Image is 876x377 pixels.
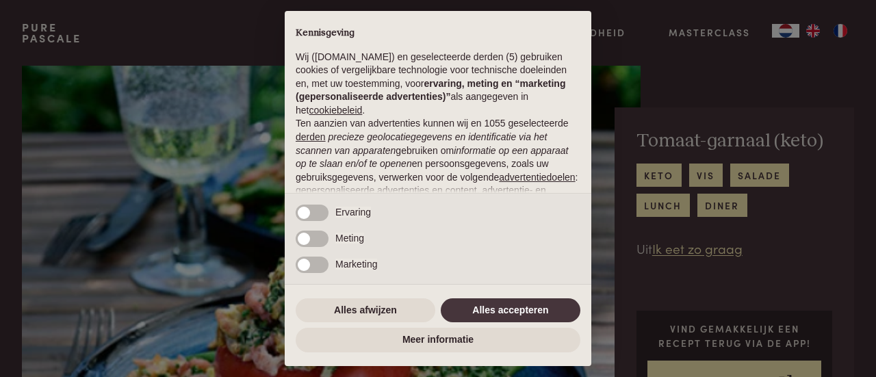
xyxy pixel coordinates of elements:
p: Ten aanzien van advertenties kunnen wij en 1055 geselecteerde gebruiken om en persoonsgegevens, z... [296,117,580,211]
em: precieze geolocatiegegevens en identificatie via het scannen van apparaten [296,131,547,156]
span: Ervaring [335,207,371,218]
button: Alles accepteren [441,298,580,323]
button: advertentiedoelen [499,171,575,185]
p: Wij ([DOMAIN_NAME]) en geselecteerde derden (5) gebruiken cookies of vergelijkbare technologie vo... [296,51,580,118]
span: Meting [335,233,364,244]
button: Alles afwijzen [296,298,435,323]
span: Marketing [335,259,377,270]
button: derden [296,131,326,144]
button: Meer informatie [296,328,580,352]
h2: Kennisgeving [296,27,580,40]
a: cookiebeleid [309,105,362,116]
em: informatie op een apparaat op te slaan en/of te openen [296,145,569,170]
strong: ervaring, meting en “marketing (gepersonaliseerde advertenties)” [296,78,565,103]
